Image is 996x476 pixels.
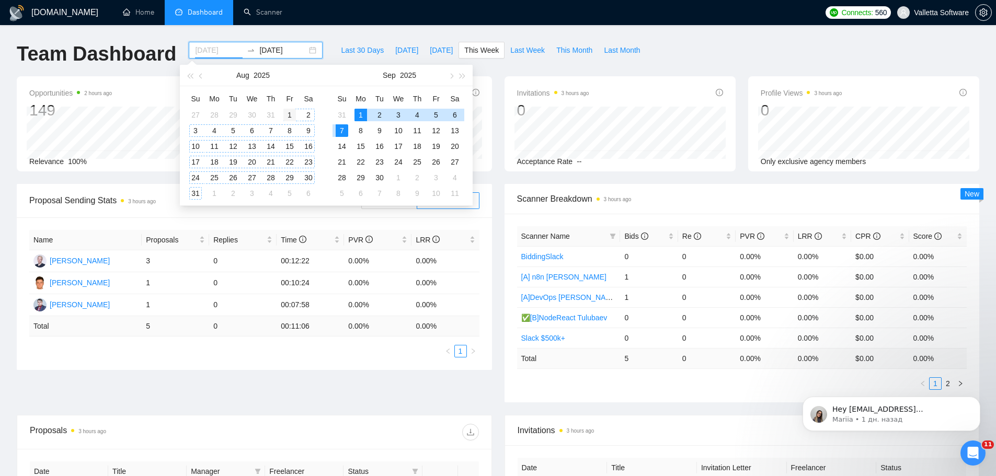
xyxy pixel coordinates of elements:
span: CPR [855,232,880,240]
td: 2025-08-11 [205,138,224,154]
time: 3 hours ago [562,90,589,96]
td: 2025-08-13 [243,138,261,154]
div: 25 [208,171,221,184]
span: New [965,190,979,198]
div: 14 [265,140,277,153]
div: 1 [283,109,296,121]
td: 2025-09-22 [351,154,370,170]
p: Hey [EMAIL_ADDRESS][DOMAIN_NAME], Looks like your Upwork agency [DOMAIN_NAME]: AI and humans toge... [45,30,180,40]
td: 2025-07-27 [186,107,205,123]
button: Aug [236,65,249,86]
div: 1 [208,187,221,200]
span: info-circle [934,233,942,240]
td: 2025-08-31 [186,185,205,201]
a: DS[PERSON_NAME] [33,300,110,308]
th: Mo [205,90,224,107]
div: 12 [430,124,442,137]
td: 2025-09-11 [408,123,427,138]
td: 2025-09-29 [351,170,370,185]
div: 2 [302,109,315,121]
a: 1 [455,345,466,357]
span: filter [610,233,616,239]
th: Su [333,90,351,107]
td: 2025-08-08 [280,123,299,138]
div: 6 [246,124,258,137]
td: 2025-08-28 [261,170,280,185]
span: Only exclusive agency members [761,157,866,166]
td: 2025-08-02 [299,107,318,123]
div: 4 [208,124,221,137]
td: 2025-08-22 [280,154,299,170]
div: 9 [411,187,423,200]
div: 2 [227,187,239,200]
div: 6 [354,187,367,200]
span: info-circle [472,89,479,96]
a: [A]DevOps [PERSON_NAME] [521,293,619,301]
span: info-circle [641,233,648,240]
div: 11 [411,124,423,137]
span: info-circle [873,233,880,240]
button: setting [975,4,992,21]
div: 21 [336,156,348,168]
span: 11 [982,440,994,449]
span: Proposal Sending Stats [29,194,361,207]
div: 7 [336,124,348,137]
div: 3 [189,124,202,137]
span: info-circle [815,233,822,240]
td: 2025-09-07 [333,123,351,138]
span: download [463,428,478,436]
span: Relevance [29,157,64,166]
span: info-circle [694,233,701,240]
div: 8 [392,187,405,200]
span: info-circle [959,89,967,96]
td: 2025-07-31 [261,107,280,123]
div: 20 [246,156,258,168]
div: 31 [336,109,348,121]
span: Scanner Name [521,232,570,240]
a: AA[PERSON_NAME] [33,256,110,264]
span: filter [255,468,261,474]
td: 2025-09-01 [205,185,224,201]
span: Proposals [146,234,197,246]
div: 26 [227,171,239,184]
div: 13 [246,140,258,153]
div: 16 [302,140,315,153]
td: 2025-09-02 [370,107,389,123]
span: Last Week [510,44,545,56]
a: searchScanner [244,8,282,17]
td: 2025-07-28 [205,107,224,123]
div: 17 [189,156,202,168]
span: 100% [68,157,87,166]
div: 8 [283,124,296,137]
div: 19 [430,140,442,153]
button: 2025 [254,65,270,86]
div: 15 [283,140,296,153]
div: 11 [208,140,221,153]
button: download [462,424,479,440]
time: 3 hours ago [128,199,156,204]
td: 2025-09-17 [389,138,408,154]
td: 2025-09-02 [224,185,243,201]
td: 2025-09-27 [445,154,464,170]
a: homeHome [123,8,154,17]
div: 0 [517,100,589,120]
div: 22 [354,156,367,168]
div: 9 [302,124,315,137]
span: LRR [798,232,822,240]
td: 2025-08-06 [243,123,261,138]
div: 6 [302,187,315,200]
td: 2025-09-19 [427,138,445,154]
span: Profile Views [761,87,842,99]
td: 2025-09-05 [280,185,299,201]
td: 2025-10-07 [370,185,389,201]
td: 2025-09-23 [370,154,389,170]
button: Sep [383,65,396,86]
div: 23 [302,156,315,168]
div: 8 [354,124,367,137]
img: upwork-logo.png [830,8,838,17]
button: This Week [459,42,505,59]
span: Scanner Breakdown [517,192,967,205]
span: dashboard [175,8,182,16]
td: 2025-08-26 [224,170,243,185]
td: 2025-09-20 [445,138,464,154]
